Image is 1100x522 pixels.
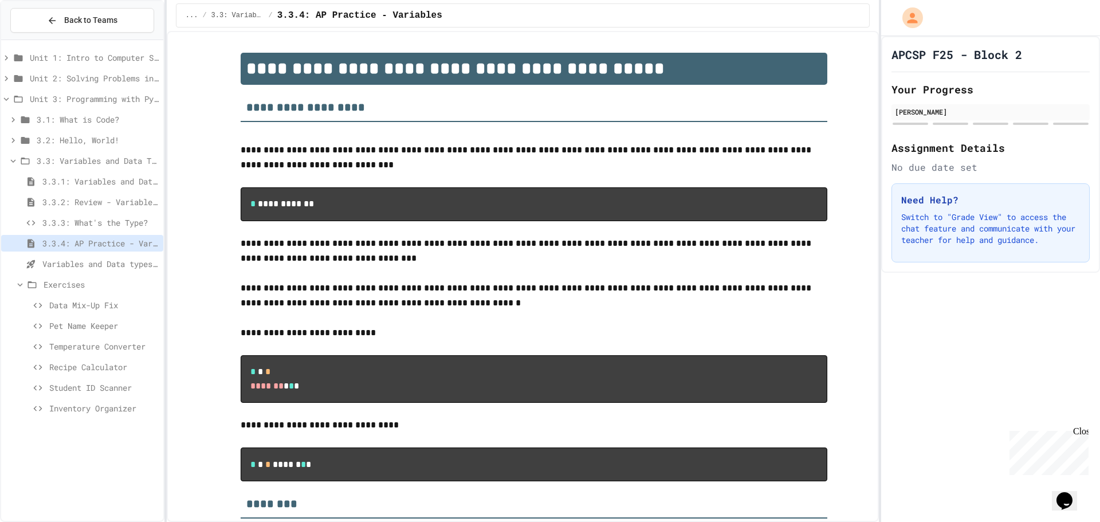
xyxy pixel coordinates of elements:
span: Unit 3: Programming with Python [30,93,159,105]
span: Unit 1: Intro to Computer Science [30,52,159,64]
h2: Your Progress [891,81,1090,97]
span: 3.3.4: AP Practice - Variables [277,9,442,22]
div: No due date set [891,160,1090,174]
span: Recipe Calculator [49,361,159,373]
span: Student ID Scanner [49,382,159,394]
span: Temperature Converter [49,340,159,352]
span: Exercises [44,278,159,291]
span: Inventory Organizer [49,402,159,414]
h3: Need Help? [901,193,1080,207]
span: 3.3: Variables and Data Types [211,11,264,20]
span: 3.3.2: Review - Variables and Data Types [42,196,159,208]
p: Switch to "Grade View" to access the chat feature and communicate with your teacher for help and ... [901,211,1080,246]
div: My Account [890,5,926,31]
span: 3.1: What is Code? [37,113,159,125]
span: ... [186,11,198,20]
span: 3.3: Variables and Data Types [37,155,159,167]
span: Data Mix-Up Fix [49,299,159,311]
iframe: chat widget [1052,476,1089,511]
span: 3.3.3: What's the Type? [42,217,159,229]
h2: Assignment Details [891,140,1090,156]
span: / [202,11,206,20]
div: Chat with us now!Close [5,5,79,73]
iframe: chat widget [1005,426,1089,475]
span: Back to Teams [64,14,117,26]
span: Pet Name Keeper [49,320,159,332]
span: / [269,11,273,20]
span: Variables and Data types - quiz [42,258,159,270]
span: 3.2: Hello, World! [37,134,159,146]
h1: APCSP F25 - Block 2 [891,46,1022,62]
span: 3.3.4: AP Practice - Variables [42,237,159,249]
span: Unit 2: Solving Problems in Computer Science [30,72,159,84]
div: [PERSON_NAME] [895,107,1086,117]
button: Back to Teams [10,8,154,33]
span: 3.3.1: Variables and Data Types [42,175,159,187]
